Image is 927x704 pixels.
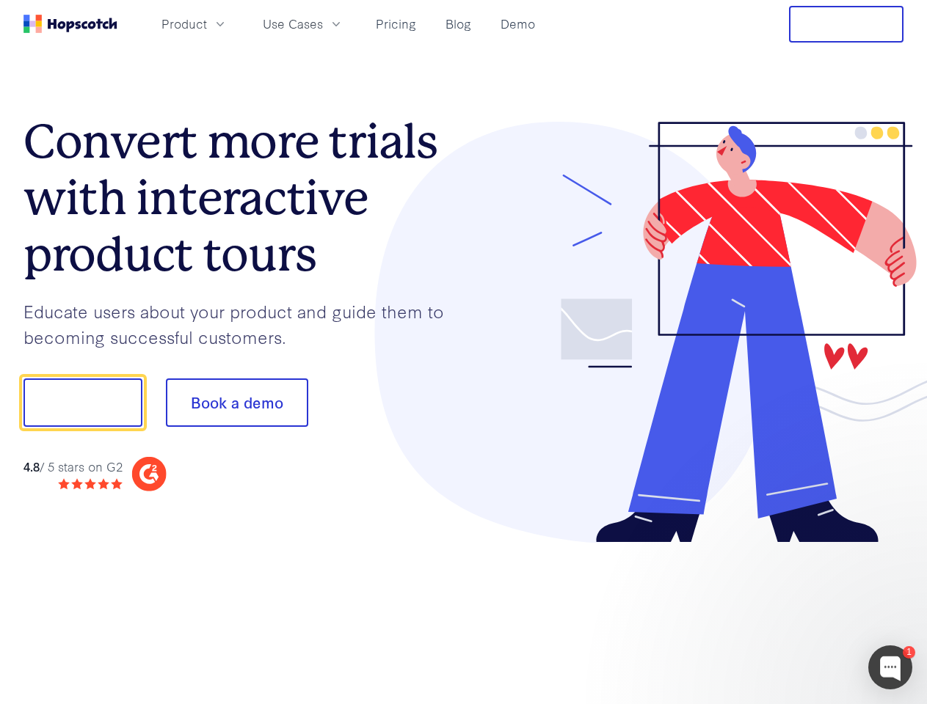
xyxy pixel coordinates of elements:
a: Blog [440,12,477,36]
strong: 4.8 [23,458,40,474]
p: Educate users about your product and guide them to becoming successful customers. [23,298,464,349]
span: Use Cases [263,15,323,33]
button: Book a demo [166,378,308,427]
span: Product [161,15,207,33]
a: Home [23,15,117,33]
h1: Convert more trials with interactive product tours [23,114,464,282]
div: / 5 stars on G2 [23,458,123,476]
div: 1 [903,646,915,659]
button: Product [153,12,236,36]
button: Use Cases [254,12,352,36]
a: Demo [495,12,541,36]
button: Free Trial [789,6,904,43]
a: Pricing [370,12,422,36]
button: Show me! [23,378,142,427]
